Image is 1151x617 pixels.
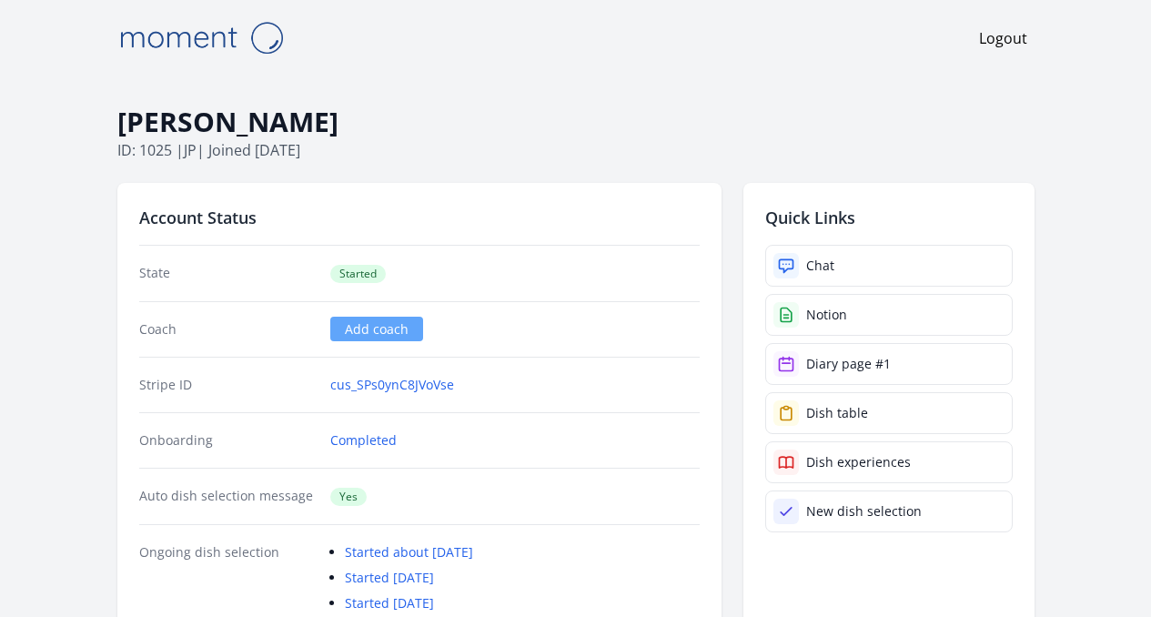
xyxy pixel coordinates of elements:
dt: Stripe ID [139,376,317,394]
dt: Auto dish selection message [139,487,317,506]
a: Started [DATE] [345,569,434,586]
a: Notion [765,294,1013,336]
h2: Account Status [139,205,700,230]
h1: [PERSON_NAME] [117,105,1035,139]
h2: Quick Links [765,205,1013,230]
div: Dish experiences [806,453,911,471]
a: Add coach [330,317,423,341]
a: Dish experiences [765,441,1013,483]
a: Dish table [765,392,1013,434]
div: Notion [806,306,847,324]
div: Chat [806,257,834,275]
a: Started about [DATE] [345,543,473,561]
div: Dish table [806,404,868,422]
a: Completed [330,431,397,450]
a: Started [DATE] [345,594,434,612]
a: Chat [765,245,1013,287]
a: Diary page #1 [765,343,1013,385]
dt: Ongoing dish selection [139,543,317,612]
span: jp [184,140,197,160]
dt: Coach [139,320,317,339]
div: New dish selection [806,502,922,521]
a: Logout [979,27,1027,49]
a: New dish selection [765,491,1013,532]
dt: Onboarding [139,431,317,450]
span: Yes [330,488,367,506]
a: cus_SPs0ynC8JVoVse [330,376,454,394]
img: Moment [110,15,292,61]
div: Diary page #1 [806,355,891,373]
p: ID: 1025 | | Joined [DATE] [117,139,1035,161]
span: Started [330,265,386,283]
dt: State [139,264,317,283]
